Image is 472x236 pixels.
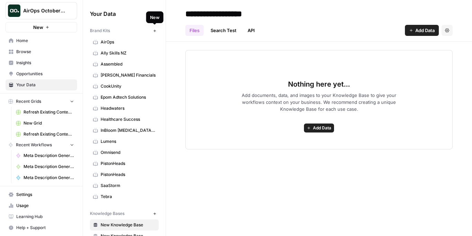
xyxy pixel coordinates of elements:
[6,200,77,211] a: Usage
[101,39,156,45] span: AirOps
[101,127,156,134] span: InBloom [MEDICAL_DATA] Services
[16,60,74,66] span: Insights
[90,10,150,18] span: Your Data
[23,7,65,14] span: AirOps October Cohort
[101,94,156,100] span: Epom Adtech Solutions
[90,180,159,191] a: SaaStorm
[6,57,77,68] a: Insights
[16,49,74,55] span: Browse
[304,124,334,132] button: Add Data
[13,161,77,172] a: Meta Description Generator (Mindaugas)
[90,191,159,202] a: Tebra
[90,59,159,70] a: Assembled
[90,210,124,217] span: Knowledge Bases
[16,142,52,148] span: Recent Workflows
[101,61,156,67] span: Assembled
[24,164,74,170] span: Meta Description Generator (Mindaugas)
[90,103,159,114] a: Headwaters
[6,79,77,90] a: Your Data
[101,72,156,78] span: [PERSON_NAME] Financials
[405,25,439,36] button: Add Data
[90,125,159,136] a: InBloom [MEDICAL_DATA] Services
[6,189,77,200] a: Settings
[90,158,159,169] a: PistonHeads
[90,219,159,230] a: New Knowledge Base
[16,38,74,44] span: Home
[13,129,77,140] a: Refresh Existing Content (2)
[24,175,74,181] span: Meta Description Generator ([PERSON_NAME])
[101,222,156,228] span: New Knowledge Base
[6,22,77,32] button: New
[101,83,156,89] span: CookUnity
[33,24,43,31] span: New
[24,153,74,159] span: Meta Description Generator (Joy)
[13,150,77,161] a: Meta Description Generator (Joy)
[6,222,77,233] button: Help + Support
[101,149,156,156] span: Omnisend
[6,211,77,222] a: Learning Hub
[101,116,156,122] span: Healthcare Success
[13,172,77,183] a: Meta Description Generator ([PERSON_NAME])
[288,79,350,89] span: Nothing here yet...
[16,225,74,231] span: Help + Support
[13,118,77,129] a: New Grid
[90,48,159,59] a: Ally Skills NZ
[415,27,435,34] span: Add Data
[6,2,77,19] button: Workspace: AirOps October Cohort
[90,28,110,34] span: Brand Kits
[90,147,159,158] a: Omnisend
[6,68,77,79] a: Opportunities
[13,107,77,118] a: Refresh Existing Content (1)
[231,92,408,112] span: Add documents, data, and images to your Knowledge Base to give your workflows context on your bus...
[6,96,77,107] button: Recent Grids
[24,109,74,115] span: Refresh Existing Content (1)
[90,136,159,147] a: Lumens
[16,71,74,77] span: Opportunities
[16,214,74,220] span: Learning Hub
[16,98,41,105] span: Recent Grids
[24,131,74,137] span: Refresh Existing Content (2)
[90,37,159,48] a: AirOps
[90,114,159,125] a: Healthcare Success
[101,138,156,145] span: Lumens
[90,81,159,92] a: CookUnity
[8,4,20,17] img: AirOps October Cohort Logo
[313,125,331,131] span: Add Data
[90,70,159,81] a: [PERSON_NAME] Financials
[16,191,74,198] span: Settings
[185,25,204,36] a: Files
[6,140,77,150] button: Recent Workflows
[6,35,77,46] a: Home
[90,92,159,103] a: Epom Adtech Solutions
[206,25,241,36] a: Search Test
[101,171,156,178] span: PistonHeads
[101,194,156,200] span: Tebra
[101,183,156,189] span: SaaStorm
[16,82,74,88] span: Your Data
[6,46,77,57] a: Browse
[101,160,156,167] span: PistonHeads
[243,25,259,36] a: API
[101,50,156,56] span: Ally Skills NZ
[101,105,156,111] span: Headwaters
[16,203,74,209] span: Usage
[24,120,74,126] span: New Grid
[90,169,159,180] a: PistonHeads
